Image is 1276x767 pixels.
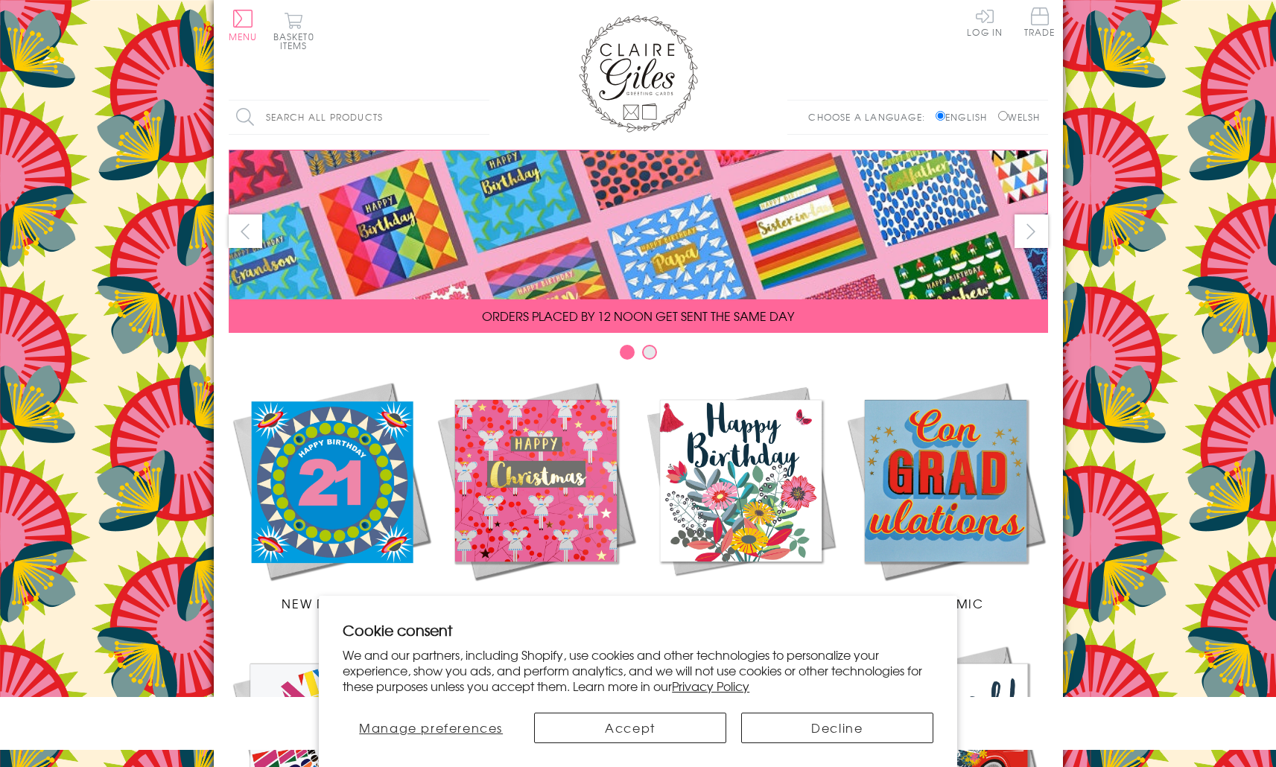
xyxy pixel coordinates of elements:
button: Manage preferences [343,713,519,743]
a: Log In [967,7,1003,36]
span: Menu [229,30,258,43]
a: Christmas [434,378,638,612]
span: Trade [1024,7,1056,36]
button: Basket0 items [273,12,314,50]
input: English [936,111,945,121]
span: Christmas [498,594,574,612]
label: English [936,110,994,124]
a: Birthdays [638,378,843,612]
button: Accept [534,713,726,743]
span: 0 items [280,30,314,52]
a: New Releases [229,378,434,612]
button: Menu [229,10,258,41]
span: Birthdays [705,594,776,612]
button: Decline [741,713,933,743]
button: Carousel Page 1 (Current Slide) [620,345,635,360]
button: Carousel Page 2 [642,345,657,360]
img: Claire Giles Greetings Cards [579,15,698,133]
input: Search all products [229,101,489,134]
a: Academic [843,378,1048,612]
span: ORDERS PLACED BY 12 NOON GET SENT THE SAME DAY [482,307,794,325]
input: Welsh [998,111,1008,121]
span: Manage preferences [359,719,503,736]
label: Welsh [998,110,1041,124]
a: Privacy Policy [672,677,749,695]
a: Trade [1024,7,1056,39]
p: We and our partners, including Shopify, use cookies and other technologies to personalize your ex... [343,647,933,693]
input: Search [474,101,489,134]
button: prev [229,214,262,248]
button: next [1015,214,1048,248]
h2: Cookie consent [343,620,933,640]
div: Carousel Pagination [229,344,1048,367]
p: Choose a language: [808,110,933,124]
span: Academic [907,594,984,612]
span: New Releases [282,594,379,612]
